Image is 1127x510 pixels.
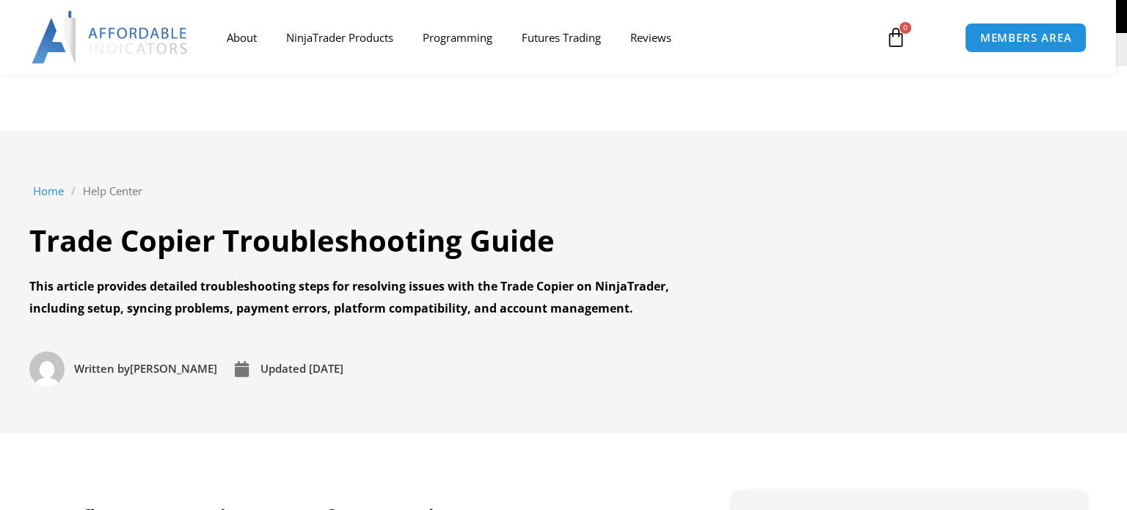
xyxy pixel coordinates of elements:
span: MEMBERS AREA [980,32,1072,43]
time: [DATE] [309,361,343,376]
span: 0 [900,22,911,34]
a: Home [33,181,64,202]
a: 0 [864,16,928,59]
img: Picture of David Koehler [29,351,65,387]
a: Futures Trading [507,21,616,54]
a: About [212,21,271,54]
div: This article provides detailed troubleshooting steps for resolving issues with the Trade Copier o... [29,276,704,319]
h1: Trade Copier Troubleshooting Guide [29,220,704,261]
span: Updated [260,361,306,376]
nav: Menu [212,21,871,54]
span: Written by [74,361,130,376]
a: Reviews [616,21,686,54]
a: Help Center [83,181,142,202]
span: [PERSON_NAME] [70,359,217,379]
a: MEMBERS AREA [965,23,1087,53]
span: / [71,181,76,202]
img: LogoAI | Affordable Indicators – NinjaTrader [32,11,189,64]
a: NinjaTrader Products [271,21,408,54]
a: Programming [408,21,507,54]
